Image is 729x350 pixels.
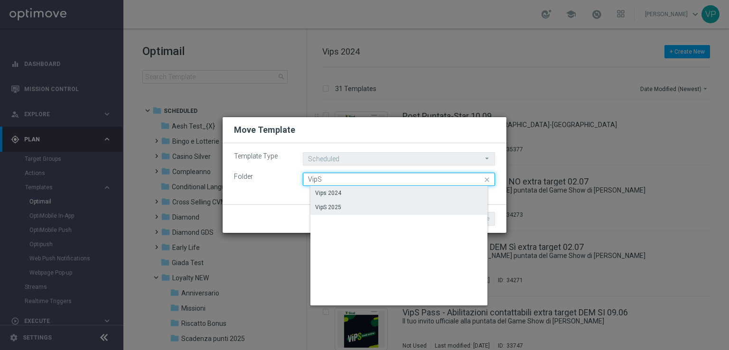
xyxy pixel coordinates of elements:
[310,186,503,201] div: Press SPACE to deselect this row.
[303,173,495,186] input: Quick find
[483,153,492,165] i: arrow_drop_down
[234,124,295,136] h2: Move Template
[483,173,492,186] i: close
[315,189,341,197] div: Vips 2024
[227,173,296,181] label: Folder
[227,152,296,160] label: Template Type
[310,201,503,215] div: Press SPACE to select this row.
[315,203,341,212] div: VipS 2025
